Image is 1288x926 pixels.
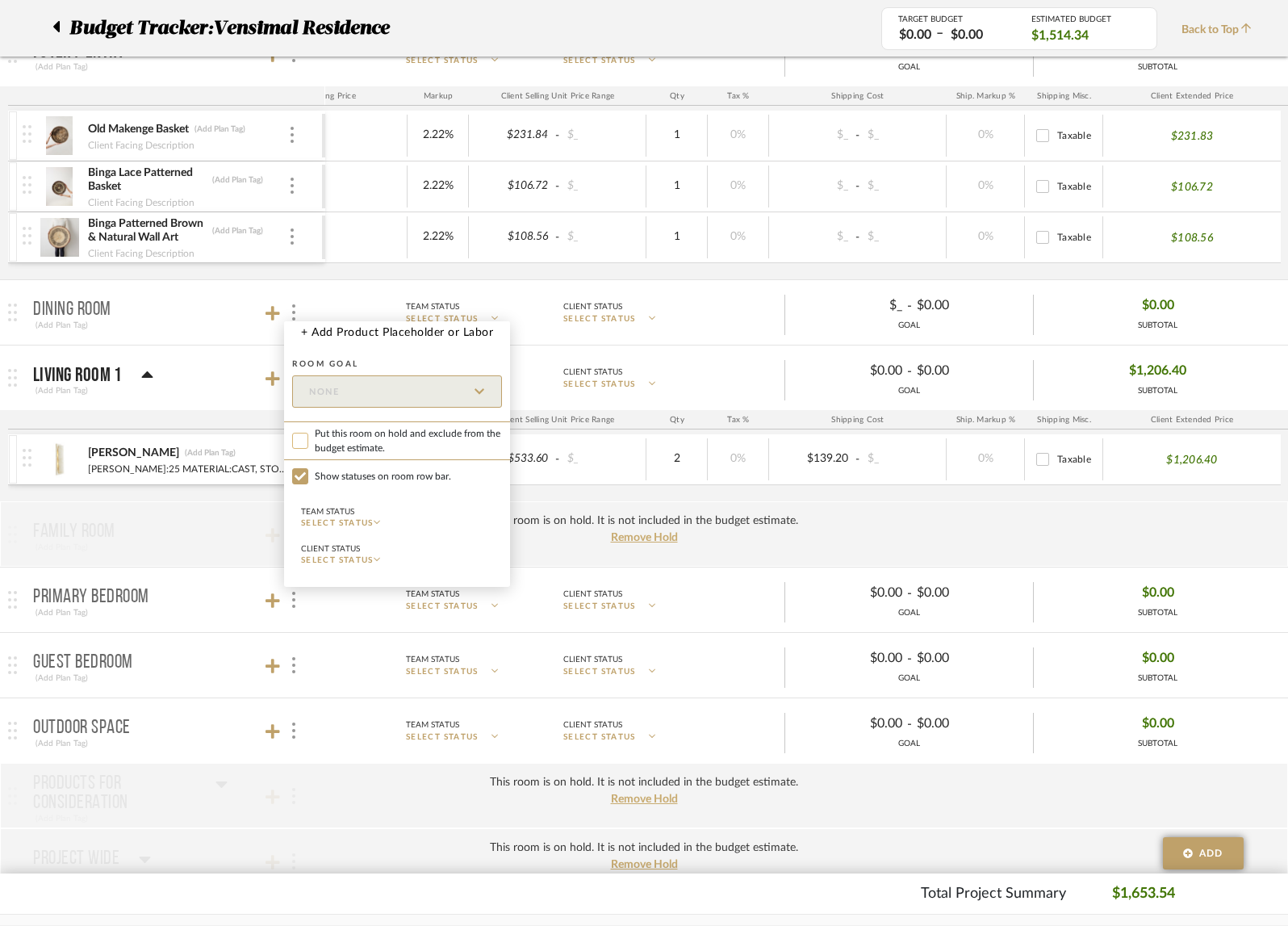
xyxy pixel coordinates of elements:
[292,468,308,484] input: Show statuses on room row bar.
[284,321,510,344] button: + Add Product Placeholder or Labor
[301,505,354,519] div: Team Status
[301,556,374,564] span: SELECT STATUS
[292,356,502,372] div: Room Goal
[315,426,502,455] span: Put this room on hold and exclude from the budget estimate.
[315,469,451,484] span: Show statuses on room row bar.
[301,542,360,556] div: Client Status
[292,433,308,449] input: Put this room on hold and exclude from the budget estimate.
[292,375,502,408] input: Select Type
[301,519,374,527] span: SELECT STATUS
